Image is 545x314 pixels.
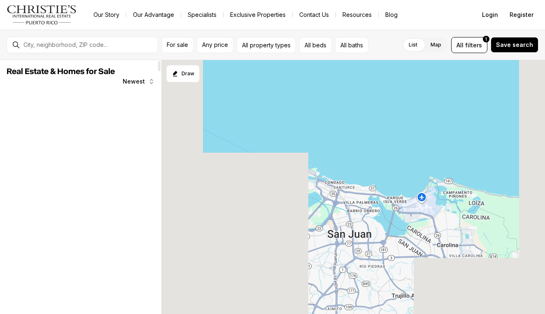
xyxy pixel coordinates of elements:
label: Map [424,37,448,52]
button: Allfilters1 [451,37,487,53]
label: List [402,37,424,52]
button: Login [477,7,503,23]
span: 1 [485,36,487,42]
button: Save search [491,37,538,53]
a: Specialists [181,9,223,21]
span: Any price [202,42,228,48]
a: Exclusive Properties [224,9,292,21]
button: All beds [299,37,332,53]
span: All [456,41,463,49]
button: Any price [197,37,233,53]
img: logo [7,5,77,25]
button: Contact Us [293,9,335,21]
a: Resources [336,9,378,21]
span: Newest [123,78,145,85]
button: All baths [335,37,368,53]
span: Real Estate & Homes for Sale [7,67,115,76]
a: Blog [379,9,404,21]
span: Save search [496,42,533,48]
span: filters [465,41,482,49]
span: Login [482,12,498,18]
button: Start drawing [166,65,200,82]
a: Our Story [87,9,126,21]
button: All property types [237,37,296,53]
a: Our Advantage [126,9,181,21]
span: Register [510,12,533,18]
span: For sale [167,42,188,48]
button: For sale [161,37,193,53]
button: Newest [118,73,160,90]
button: Register [505,7,538,23]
